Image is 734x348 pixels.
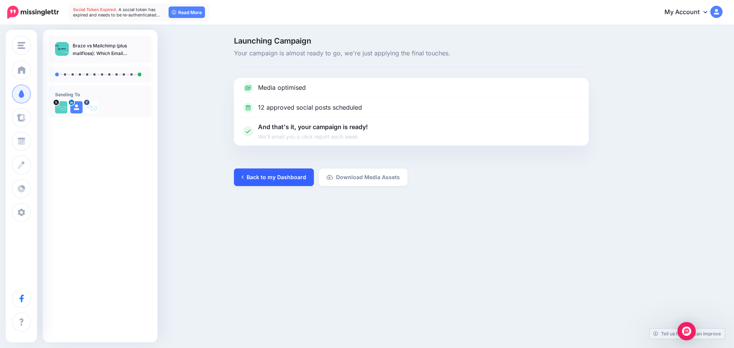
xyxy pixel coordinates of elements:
div: Open Intercom Messenger [677,322,696,340]
span: Your campaign is almost ready to go, we're just applying the final touches. [234,49,589,58]
img: Missinglettr [7,6,59,19]
img: uUtgmqiB-2057.jpg [55,101,67,113]
a: Read More [169,6,205,18]
a: Download Media Assets [319,168,408,186]
img: user_default_image.png [70,101,83,113]
span: Launching Campaign [234,37,589,45]
p: And that's it, your campaign is ready! [258,122,368,141]
a: Back to my Dashboard [234,168,314,186]
img: 15284121_674048486109516_5081588740640283593_n-bsa39815.png [86,101,98,113]
p: Braze vs Mailchimp (plus mailfloss): Which Email Marketing Stack Powers Your Growth in [DATE]? [73,42,145,57]
a: My Account [657,3,723,22]
h4: Sending To [55,92,145,97]
p: Media optimised [258,83,306,93]
span: We'll email you a click report each week [258,132,368,141]
span: A social token has expired and needs to be re-authenticated… [73,7,160,18]
span: Social Token Expired. [73,7,117,12]
img: 7dbba583924836a7773d56d98f2a98f8_thumb.jpg [55,42,69,56]
a: Tell us how we can improve [650,329,725,339]
p: 12 approved social posts scheduled [258,103,362,113]
img: menu.png [18,42,25,49]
